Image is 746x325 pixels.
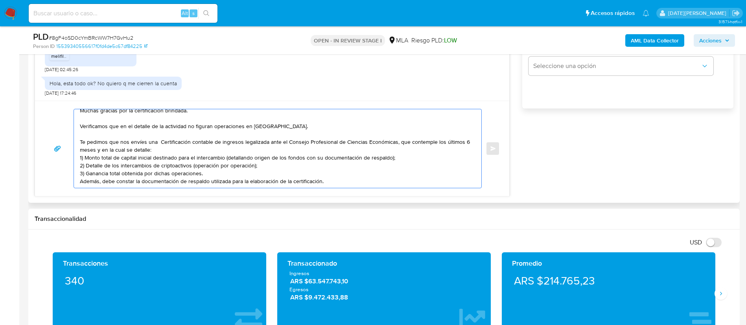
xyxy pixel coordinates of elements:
[533,62,701,70] span: Seleccione una opción
[29,8,217,18] input: Buscar usuario o caso...
[50,80,177,87] div: Hola, esta todo ok? No quiero q me cierren la cuenta
[45,66,78,73] span: [DATE] 02:45:26
[45,90,76,96] span: [DATE] 17:24:46
[529,57,713,75] button: Seleccione una opción
[198,8,214,19] button: search-icon
[699,34,722,47] span: Acciones
[444,36,457,45] span: LOW
[49,34,133,42] span: # 8gF4oSD0cYmBRcWW7H7GvHu2
[625,34,684,47] button: AML Data Collector
[388,36,408,45] div: MLA
[668,9,729,17] p: lucia.neglia@mercadolibre.com
[80,109,472,188] textarea: [PERSON_NAME], [PERSON_NAME]. Muchas gracias por la certificación brindada. Verificamos que en el...
[411,36,457,45] span: Riesgo PLD:
[718,18,742,25] span: 3.157.1-hotfix-1
[311,35,385,46] p: OPEN - IN REVIEW STAGE I
[35,215,733,223] h1: Transaccionalidad
[33,30,49,43] b: PLD
[182,9,188,17] span: Alt
[56,43,147,50] a: 15539340556617f0fd4de5c67df84225
[33,43,55,50] b: Person ID
[643,10,649,17] a: Notificaciones
[591,9,635,17] span: Accesos rápidos
[631,34,679,47] b: AML Data Collector
[694,34,735,47] button: Acciones
[732,9,740,17] a: Salir
[192,9,195,17] span: s
[51,53,123,59] span: melifile3179458065102152950.pdf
